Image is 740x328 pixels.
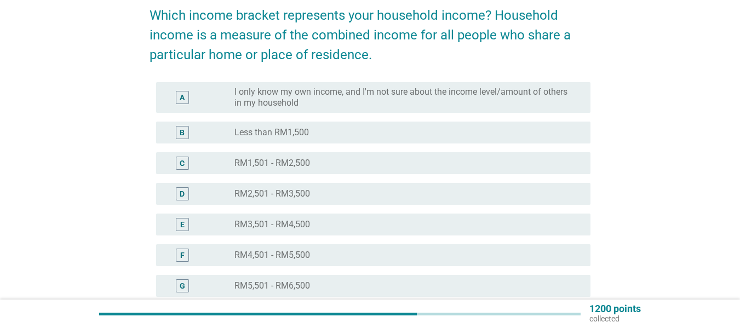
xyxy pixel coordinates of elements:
label: RM1,501 - RM2,500 [234,158,310,169]
label: RM5,501 - RM6,500 [234,280,310,291]
label: RM4,501 - RM5,500 [234,250,310,261]
div: D [180,188,185,200]
div: B [180,127,185,139]
div: F [180,250,185,261]
label: Less than RM1,500 [234,127,309,138]
p: collected [589,314,641,324]
div: A [180,92,185,103]
div: G [180,280,185,292]
label: RM3,501 - RM4,500 [234,219,310,230]
div: C [180,158,185,169]
div: E [180,219,185,231]
p: 1200 points [589,304,641,314]
label: I only know my own income, and I'm not sure about the income level/amount of others in my household [234,87,573,108]
label: RM2,501 - RM3,500 [234,188,310,199]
